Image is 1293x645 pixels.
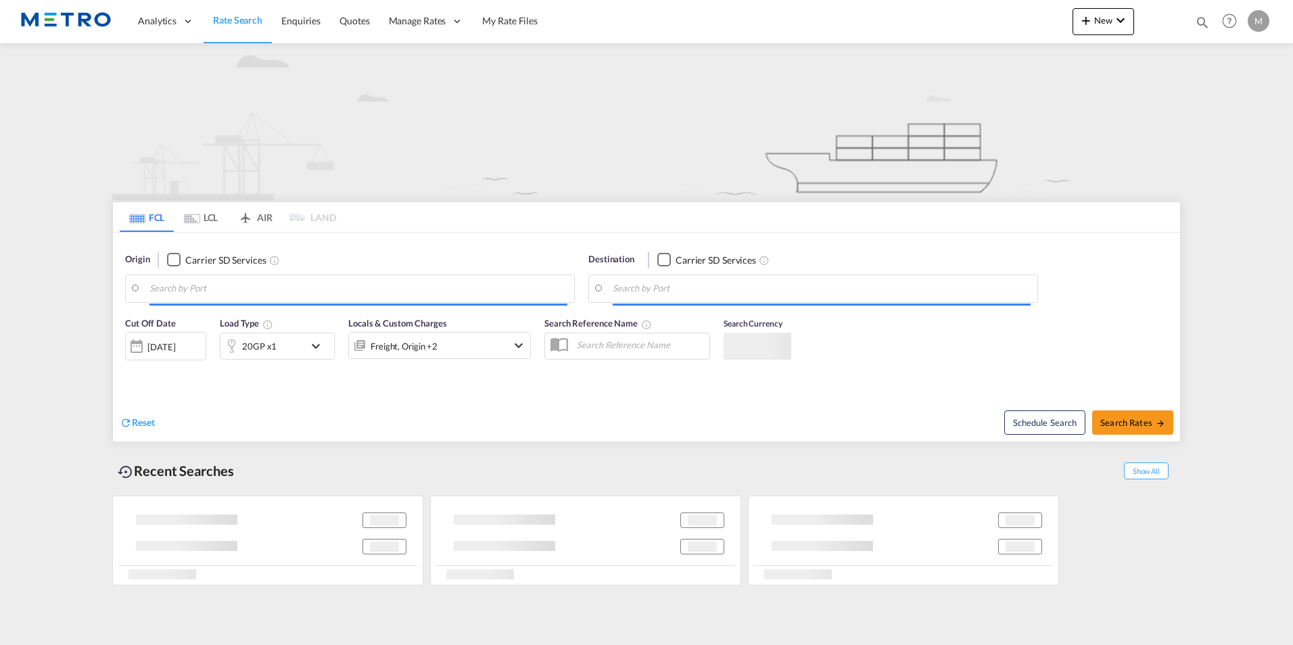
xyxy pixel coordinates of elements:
span: Help [1218,9,1241,32]
span: Analytics [138,14,177,28]
md-pagination-wrapper: Use the left and right arrow keys to navigate between tabs [120,202,336,232]
div: Freight Origin Destination Dock Stuffingicon-chevron-down [348,332,531,359]
md-tab-item: LCL [174,202,228,232]
span: Origin [125,253,149,266]
img: 25181f208a6c11efa6aa1bf80d4cef53.png [20,6,112,37]
md-icon: Select multiple loads to view rates [262,319,273,330]
span: New [1078,15,1129,26]
md-icon: icon-airplane [237,210,254,220]
span: Show All [1124,462,1169,479]
md-icon: icon-backup-restore [118,464,134,480]
span: Enquiries [281,15,321,26]
md-checkbox: Checkbox No Ink [657,253,756,267]
input: Search by Port [149,279,567,299]
div: [DATE] [125,332,206,360]
md-icon: icon-refresh [120,416,132,429]
md-icon: Unchecked: Search for CY (Container Yard) services for all selected carriers.Checked : Search for... [759,255,770,266]
span: Rate Search [213,14,262,26]
span: Load Type [220,318,273,329]
md-icon: icon-arrow-right [1156,419,1165,428]
span: Search Reference Name [544,318,652,329]
md-icon: Your search will be saved by the below given name [641,319,652,330]
div: Carrier SD Services [185,254,266,267]
md-icon: icon-plus 400-fg [1078,12,1094,28]
div: M [1248,10,1269,32]
div: Origin Checkbox No InkUnchecked: Search for CY (Container Yard) services for all selected carrier... [113,233,1180,441]
input: Search by Port [613,279,1031,299]
span: Search Currency [724,318,782,329]
md-tab-item: AIR [228,202,282,232]
md-icon: icon-chevron-down [511,337,527,354]
span: Cut Off Date [125,318,176,329]
span: My Rate Files [482,15,538,26]
div: Carrier SD Services [676,254,756,267]
button: Note: By default Schedule search will only considerorigin ports, destination ports and cut off da... [1004,410,1085,435]
div: 20GP x1icon-chevron-down [220,333,335,360]
div: 20GP x1 [242,337,277,356]
div: [DATE] [147,341,175,353]
span: Locals & Custom Charges [348,318,447,329]
span: Reset [132,416,155,428]
img: new-FCL.png [112,43,1181,200]
span: Quotes [339,15,369,26]
md-icon: icon-magnify [1195,15,1210,30]
md-checkbox: Checkbox No Ink [167,253,266,267]
md-datepicker: Select [125,359,135,377]
button: icon-plus 400-fgNewicon-chevron-down [1073,8,1134,35]
div: Recent Searches [112,456,239,486]
span: Manage Rates [389,14,446,28]
div: Help [1218,9,1248,34]
md-tab-item: FCL [120,202,174,232]
md-icon: Unchecked: Search for CY (Container Yard) services for all selected carriers.Checked : Search for... [269,255,280,266]
div: Freight Origin Destination Dock Stuffing [371,337,438,356]
button: Search Ratesicon-arrow-right [1092,410,1173,435]
md-icon: icon-chevron-down [308,338,331,354]
md-icon: icon-chevron-down [1112,12,1129,28]
span: Search Rates [1100,417,1165,428]
input: Search Reference Name [570,335,709,355]
div: icon-magnify [1195,15,1210,35]
div: icon-refreshReset [120,416,155,431]
span: Destination [588,253,634,266]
